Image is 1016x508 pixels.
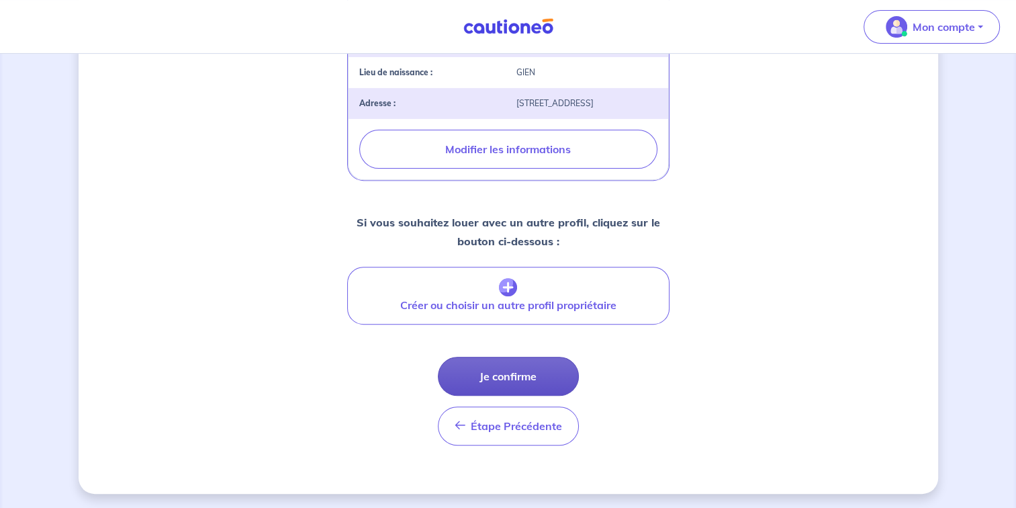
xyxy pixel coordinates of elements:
button: Je confirme [438,357,579,396]
img: archivate [499,278,517,297]
img: illu_account_valid_menu.svg [886,16,907,38]
strong: Si vous souhaitez louer avec un autre profil, cliquez sur le bouton ci-dessous : [357,216,660,248]
button: Créer ou choisir un autre profil propriétaire [347,267,669,325]
button: Étape Précédente [438,407,579,446]
strong: Adresse : [359,98,396,108]
button: illu_account_valid_menu.svgMon compte [864,10,1000,44]
img: Cautioneo [458,18,559,35]
button: Modifier les informations [359,130,657,169]
div: [STREET_ADDRESS] [508,99,665,108]
p: Mon compte [913,19,975,35]
span: Étape Précédente [471,419,562,433]
div: GIEN [508,68,665,77]
strong: Lieu de naissance : [359,67,432,77]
